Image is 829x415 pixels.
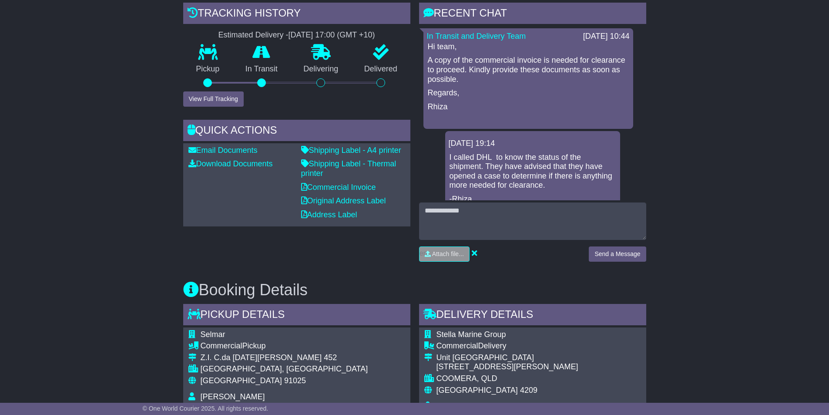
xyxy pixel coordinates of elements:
div: Delivery [436,341,578,351]
p: In Transit [232,64,291,74]
div: Pickup Details [183,304,410,327]
span: © One World Courier 2025. All rights reserved. [143,405,269,412]
a: Email Documents [188,146,258,155]
a: Download Documents [188,159,273,168]
div: Pickup [201,341,405,351]
div: [DATE] 10:44 [583,32,630,41]
a: In Transit and Delivery Team [427,32,526,40]
div: [STREET_ADDRESS][PERSON_NAME] [436,362,578,372]
span: Commercial [436,341,478,350]
span: Stella Marine Group [436,330,506,339]
p: Rhiza [428,102,629,112]
p: -Rhiza [450,195,616,204]
span: [GEOGRAPHIC_DATA] [201,376,282,385]
div: Estimated Delivery - [183,30,410,40]
span: [PERSON_NAME] [436,402,501,410]
div: [DATE] 17:00 (GMT +10) [289,30,375,40]
div: Unit [GEOGRAPHIC_DATA] [436,353,578,363]
a: Shipping Label - A4 printer [301,146,401,155]
button: View Full Tracking [183,91,244,107]
span: Selmar [201,330,225,339]
a: Commercial Invoice [301,183,376,192]
div: Tracking history [183,3,410,26]
div: Quick Actions [183,120,410,143]
span: 91025 [284,376,306,385]
a: Address Label [301,210,357,219]
p: Delivered [351,64,410,74]
p: Pickup [183,64,233,74]
a: Original Address Label [301,196,386,205]
button: Send a Message [589,246,646,262]
span: [GEOGRAPHIC_DATA] [436,386,518,395]
div: [DATE] 19:14 [449,139,617,148]
span: [PERSON_NAME] [201,392,265,401]
p: Hi team, [428,42,629,52]
div: COOMERA, QLD [436,374,578,384]
p: Regards, [428,88,629,98]
h3: Booking Details [183,281,646,299]
div: Z.I. C.da [DATE][PERSON_NAME] 452 [201,353,405,363]
p: Delivering [291,64,352,74]
div: [GEOGRAPHIC_DATA], [GEOGRAPHIC_DATA] [201,364,405,374]
span: Commercial [201,341,242,350]
span: 4209 [520,386,537,395]
p: A copy of the commercial invoice is needed for clearance to proceed. Kindly provide these documen... [428,56,629,84]
p: I called DHL to know the status of the shipment. They have advised that they have opened a case t... [450,153,616,190]
a: Shipping Label - Thermal printer [301,159,396,178]
div: RECENT CHAT [419,3,646,26]
div: Delivery Details [419,304,646,327]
